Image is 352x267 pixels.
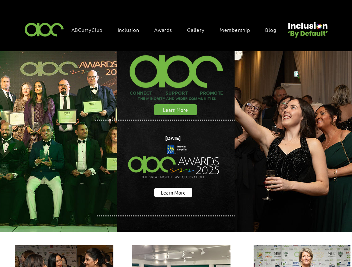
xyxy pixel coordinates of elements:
[117,51,235,230] img: abc background hero black.png
[23,20,66,38] img: ABC-Logo-Blank-Background-01-01-2.png
[265,26,276,33] span: Blog
[220,26,250,33] span: Membership
[216,23,260,36] a: Membership
[138,96,216,101] span: THE MINORITY AND WIDER COMMUNITIES
[165,135,181,141] span: [DATE]
[262,23,285,36] a: Blog
[184,23,214,36] a: Gallery
[154,188,192,197] a: Learn More
[68,23,286,36] nav: Site
[118,26,139,33] span: Inclusion
[286,17,329,38] img: Untitled design (22).png
[72,26,103,33] span: ABCurryClub
[154,26,172,33] span: Awards
[163,106,188,113] span: Learn More
[126,47,226,90] img: ABC-Logo-Blank-Background-01-01-2_edited.png
[151,23,181,36] div: Awards
[130,90,223,96] span: CONNECT SUPPORT PROMOTE
[154,104,197,115] a: Learn More
[115,23,149,36] div: Inclusion
[161,189,186,196] span: Learn More
[68,23,112,36] a: ABCurryClub
[187,26,205,33] span: Gallery
[122,133,225,191] img: Northern Insights Double Pager Apr 2025.png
